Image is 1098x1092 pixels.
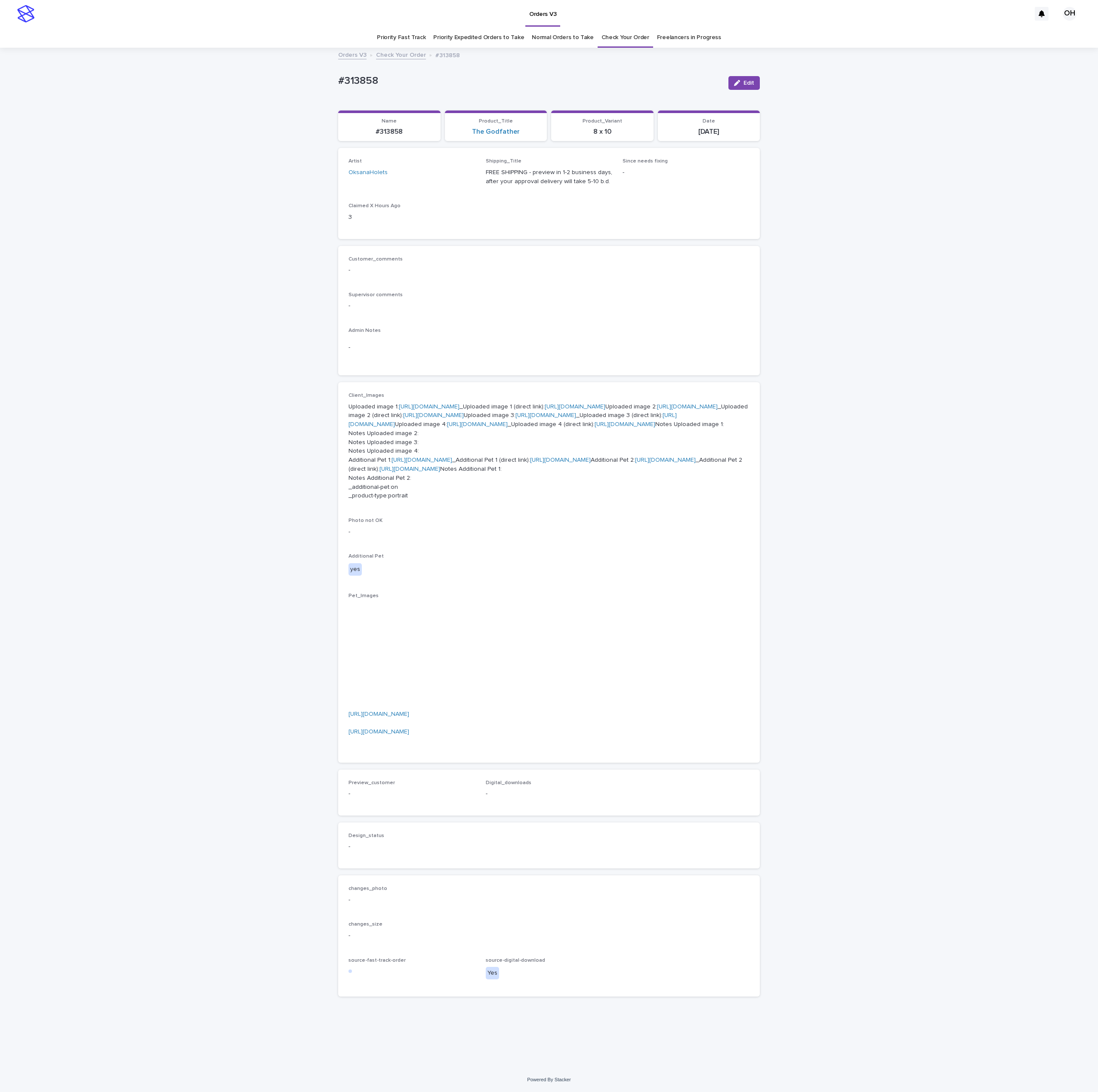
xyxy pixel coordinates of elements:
a: [URL][DOMAIN_NAME] [595,421,655,427]
p: Uploaded image 1: _Uploaded image 1 (direct link): Uploaded image 2: _Uploaded image 2 (direct li... [349,402,749,501]
a: Priority Fast Track [377,28,426,48]
a: [URL][DOMAIN_NAME] [392,457,452,463]
span: Digital_downloads [486,780,531,785]
div: OH [1063,7,1076,21]
p: - [349,842,475,851]
a: [URL][DOMAIN_NAME] [399,404,460,410]
p: #313858 [343,128,435,136]
a: Orders V3 [338,49,367,59]
img: stacker-logo-s-only.png [17,5,34,22]
span: Photo not OK [349,518,382,523]
p: - [349,266,749,275]
a: [URL][DOMAIN_NAME] [635,457,696,463]
a: Check Your Order [376,49,426,59]
a: Check Your Order [601,28,649,48]
p: #313858 [338,75,722,87]
span: Admin Notes [349,328,381,333]
span: Pet_Images [349,593,379,598]
a: [URL][DOMAIN_NAME] [447,421,508,427]
span: Supervisor comments [349,292,403,298]
span: Date [703,119,715,124]
p: - [349,896,749,905]
p: - [349,789,475,798]
a: Powered By Stacker [527,1077,571,1082]
p: 3 [349,213,475,222]
span: changes_photo [349,886,387,891]
span: Product_Variant [583,119,622,124]
a: [URL][DOMAIN_NAME] [379,466,440,472]
p: 8 x 10 [556,128,648,136]
a: [URL][DOMAIN_NAME] [403,412,464,418]
a: The Godfather [472,128,520,136]
a: Priority Expedited Orders to Take [433,28,524,48]
p: - [486,789,613,798]
span: Preview_customer [349,780,395,785]
span: source-digital-download [486,958,545,963]
p: FREE SHIPPING - preview in 1-2 business days, after your approval delivery will take 5-10 b.d. [486,168,613,186]
span: Client_Images [349,393,384,398]
p: - [349,528,749,537]
span: Design_status [349,833,384,838]
span: Customer_comments [349,257,403,262]
a: [URL][DOMAIN_NAME] [530,457,591,463]
p: - [349,301,749,310]
span: changes_size [349,922,382,927]
span: source-fast-track-order [349,958,406,963]
span: Product_Title [479,119,513,124]
a: [URL][DOMAIN_NAME] [545,404,605,410]
button: Edit [728,76,760,90]
span: Additional Pet [349,554,384,559]
a: [URL][DOMAIN_NAME] [515,412,576,418]
a: OksanaHolets [349,168,388,177]
a: [URL][DOMAIN_NAME] [349,729,409,735]
p: - [349,931,749,940]
a: [URL][DOMAIN_NAME] [657,404,718,410]
span: Artist [349,159,362,164]
div: yes [349,563,362,576]
p: [DATE] [663,128,755,136]
span: Since needs fixing [623,159,668,164]
p: - [349,343,749,352]
span: Claimed X Hours Ago [349,203,401,209]
div: Yes [486,967,499,979]
p: #313858 [435,50,460,59]
span: Edit [743,80,754,86]
p: - [623,168,749,177]
a: [URL][DOMAIN_NAME] [349,711,409,717]
a: Normal Orders to Take [532,28,594,48]
a: Freelancers in Progress [657,28,721,48]
span: Name [382,119,397,124]
span: Shipping_Title [486,159,521,164]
